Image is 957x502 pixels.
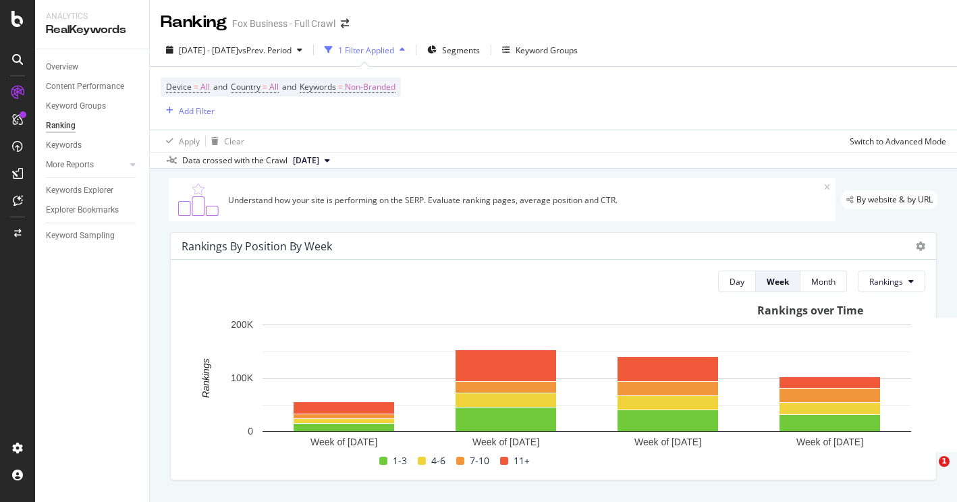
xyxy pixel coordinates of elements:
[282,81,296,92] span: and
[46,158,94,172] div: More Reports
[46,138,140,152] a: Keywords
[844,130,946,152] button: Switch to Advanced Mode
[497,39,583,61] button: Keyword Groups
[338,81,343,92] span: =
[288,152,335,169] button: [DATE]
[46,229,115,243] div: Keyword Sampling
[213,81,227,92] span: and
[231,81,261,92] span: Country
[730,276,744,287] div: Day
[46,203,140,217] a: Explorer Bookmarks
[46,60,78,74] div: Overview
[46,184,140,198] a: Keywords Explorer
[757,303,912,318] div: Rankings over Time
[46,119,76,133] div: Ranking
[319,39,410,61] button: 1 Filter Applied
[46,22,138,38] div: RealKeywords
[767,276,789,287] div: Week
[179,105,215,117] div: Add Filter
[858,271,925,292] button: Rankings
[200,359,211,398] text: Rankings
[166,81,192,92] span: Device
[46,11,138,22] div: Analytics
[800,271,847,292] button: Month
[224,136,244,147] div: Clear
[911,456,944,489] iframe: Intercom live chat
[338,45,394,56] div: 1 Filter Applied
[811,276,836,287] div: Month
[856,196,933,204] span: By website & by URL
[939,456,950,467] span: 1
[263,81,267,92] span: =
[46,203,119,217] div: Explorer Bookmarks
[161,103,215,119] button: Add Filter
[841,190,938,209] div: legacy label
[514,453,530,469] span: 11+
[231,373,253,384] text: 100K
[46,119,140,133] a: Ranking
[431,453,445,469] span: 4-6
[869,276,903,287] span: Rankings
[269,78,279,96] span: All
[422,39,485,61] button: Segments
[718,271,756,292] button: Day
[472,437,539,447] text: Week of [DATE]
[46,138,82,152] div: Keywords
[345,78,395,96] span: Non-Branded
[182,155,288,167] div: Data crossed with the Crawl
[634,437,701,447] text: Week of [DATE]
[182,240,332,253] div: Rankings By Position By Week
[174,184,223,216] img: C0S+odjvPe+dCwPhcw0W2jU4KOcefU0IcxbkVEfgJ6Ft4vBgsVVQAAAABJRU5ErkJggg==
[161,39,308,61] button: [DATE] - [DATE]vsPrev. Period
[46,60,140,74] a: Overview
[470,453,489,469] span: 7-10
[341,19,349,28] div: arrow-right-arrow-left
[293,155,319,167] span: 2025 Sep. 12th
[200,78,210,96] span: All
[310,437,377,447] text: Week of [DATE]
[232,17,335,30] div: Fox Business - Full Crawl
[46,99,140,113] a: Keyword Groups
[46,158,126,172] a: More Reports
[46,184,113,198] div: Keywords Explorer
[300,81,336,92] span: Keywords
[46,99,106,113] div: Keyword Groups
[228,194,824,206] div: Understand how your site is performing on the SERP. Evaluate ranking pages, average position and ...
[756,271,800,292] button: Week
[179,136,200,147] div: Apply
[796,437,863,447] text: Week of [DATE]
[194,81,198,92] span: =
[231,320,253,331] text: 200K
[46,80,140,94] a: Content Performance
[161,130,200,152] button: Apply
[442,45,480,56] span: Segments
[850,136,946,147] div: Switch to Advanced Mode
[238,45,292,56] span: vs Prev. Period
[179,45,238,56] span: [DATE] - [DATE]
[248,426,253,437] text: 0
[516,45,578,56] div: Keyword Groups
[46,80,124,94] div: Content Performance
[393,453,407,469] span: 1-3
[46,229,140,243] a: Keyword Sampling
[206,130,244,152] button: Clear
[161,11,227,34] div: Ranking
